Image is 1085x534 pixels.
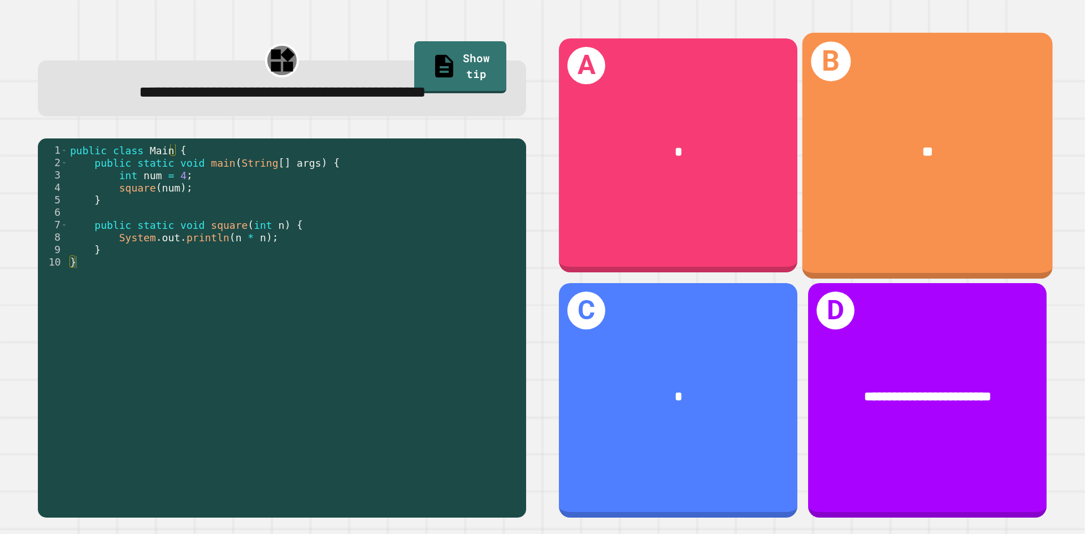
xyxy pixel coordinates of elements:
[38,206,68,219] div: 6
[38,144,68,157] div: 1
[567,292,605,329] h1: C
[817,292,854,329] h1: D
[38,194,68,206] div: 5
[38,256,68,268] div: 10
[567,47,605,85] h1: A
[414,41,506,93] a: Show tip
[61,219,67,231] span: Toggle code folding, rows 7 through 9
[61,157,67,169] span: Toggle code folding, rows 2 through 5
[811,41,851,81] h1: B
[38,169,68,181] div: 3
[38,244,68,256] div: 9
[38,219,68,231] div: 7
[38,181,68,194] div: 4
[38,231,68,244] div: 8
[61,144,67,157] span: Toggle code folding, rows 1 through 10
[38,157,68,169] div: 2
